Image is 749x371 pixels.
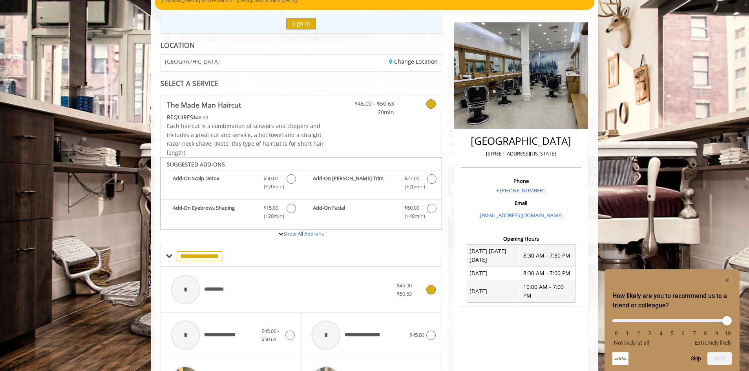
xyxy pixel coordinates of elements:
[259,212,283,220] span: (+20min )
[612,313,732,346] div: How likely are you to recommend us to a friend or colleague? Select an option from 0 to 10, with ...
[173,204,256,220] b: Add-On Eyebrows Shaping
[646,330,654,336] li: 3
[400,212,423,220] span: (+40min )
[724,330,732,336] li: 10
[404,204,419,212] span: $50.00
[467,245,521,267] td: [DATE] [DATE] [DATE]
[161,80,442,87] div: SELECT A SERVICE
[167,99,241,110] b: The Made Man Haircut
[668,330,676,336] li: 5
[695,340,732,346] span: Extremely likely
[702,330,709,336] li: 8
[521,267,575,280] td: 8:30 AM - 7:00 PM
[612,291,732,310] h2: How likely are you to recommend us to a friend or colleague? Select an option from 0 to 10, with ...
[286,18,316,29] button: Sign In
[161,157,442,230] div: The Made Man Haircut Add-onS
[467,280,521,303] td: [DATE]
[167,122,324,156] span: Each haircut is a combination of scissors and clippers and includes a great cut and service, a ho...
[167,113,193,121] span: This service needs some Advance to be paid before we block your appointment
[722,276,732,285] button: Hide survey
[409,331,424,338] span: $45.00
[691,355,701,362] button: Skip
[614,340,649,346] span: Not likely at all
[261,327,279,343] span: $45.00 - $50.63
[657,330,665,336] li: 4
[480,212,563,219] a: [EMAIL_ADDRESS][DOMAIN_NAME]
[389,58,438,65] a: Change Location
[263,204,278,212] span: $15.00
[400,183,423,191] span: (+20min )
[521,245,575,267] td: 8:30 AM - 7:30 PM
[612,276,732,365] div: How likely are you to recommend us to a friend or colleague? Select an option from 0 to 10, with ...
[313,174,396,191] b: Add-On [PERSON_NAME] Trim
[612,330,620,336] li: 0
[521,280,575,303] td: 10:00 AM - 7:00 PM
[707,352,732,365] button: Next question
[305,204,437,222] label: Add-On Facial
[463,178,579,184] h3: Phone
[259,183,283,191] span: (+20min )
[463,135,579,147] h2: [GEOGRAPHIC_DATA]
[348,99,394,108] span: $45.00 - $50.63
[263,174,278,183] span: $50.00
[496,187,546,194] a: + [PHONE_NUMBER].
[161,40,195,50] b: LOCATION
[679,330,687,336] li: 6
[313,204,396,220] b: Add-On Facial
[463,150,579,158] p: [STREET_ADDRESS][US_STATE]
[404,174,419,183] span: $27.00
[713,330,721,336] li: 9
[305,174,437,193] label: Add-On Beard Trim
[623,330,631,336] li: 1
[397,282,415,297] span: $45.00 - $50.63
[165,174,297,193] label: Add-On Scalp Detox
[165,58,220,64] span: [GEOGRAPHIC_DATA]
[167,113,325,122] div: $48.00
[461,236,581,241] h3: Opening Hours
[635,330,643,336] li: 2
[463,200,579,206] h3: Email
[283,230,324,237] a: Show All Add-ons
[691,330,698,336] li: 7
[167,161,225,168] b: SUGGESTED ADD-ONS
[467,267,521,280] td: [DATE]
[173,174,256,191] b: Add-On Scalp Detox
[348,108,394,117] span: 20min
[165,204,297,222] label: Add-On Eyebrows Shaping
